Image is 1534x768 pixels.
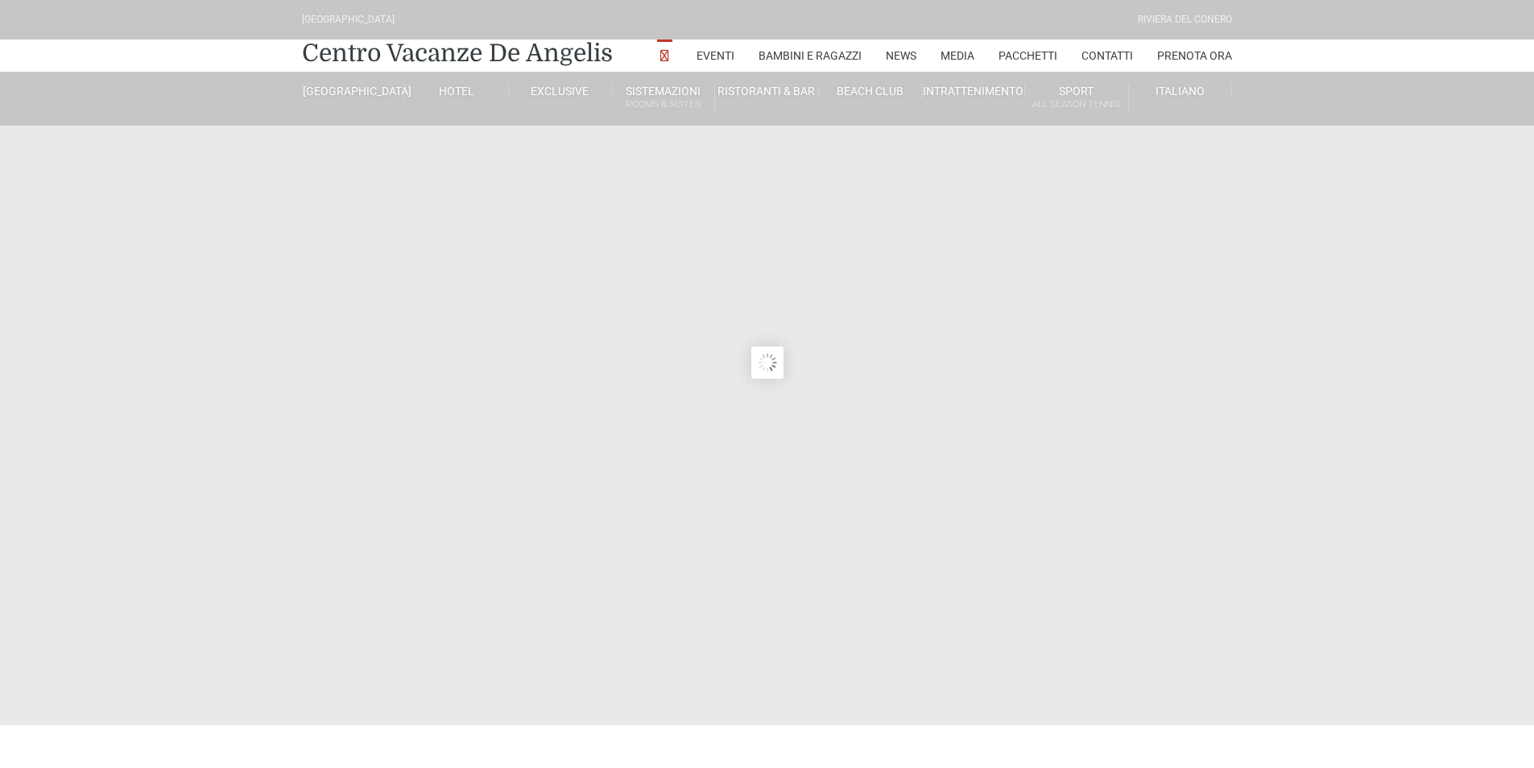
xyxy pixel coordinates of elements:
[1157,39,1232,72] a: Prenota Ora
[405,84,508,98] a: Hotel
[1081,39,1133,72] a: Contatti
[1138,12,1232,27] div: Riviera Del Conero
[302,84,405,98] a: [GEOGRAPHIC_DATA]
[759,39,862,72] a: Bambini e Ragazzi
[612,84,715,114] a: SistemazioniRooms & Suites
[922,84,1025,98] a: Intrattenimento
[941,39,974,72] a: Media
[509,84,612,98] a: Exclusive
[302,37,613,69] a: Centro Vacanze De Angelis
[819,84,922,98] a: Beach Club
[1025,97,1127,112] small: All Season Tennis
[612,97,714,112] small: Rooms & Suites
[1156,85,1205,98] span: Italiano
[999,39,1057,72] a: Pacchetti
[715,84,818,98] a: Ristoranti & Bar
[697,39,734,72] a: Eventi
[302,12,395,27] div: [GEOGRAPHIC_DATA]
[1129,84,1232,98] a: Italiano
[886,39,916,72] a: News
[1025,84,1128,114] a: SportAll Season Tennis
